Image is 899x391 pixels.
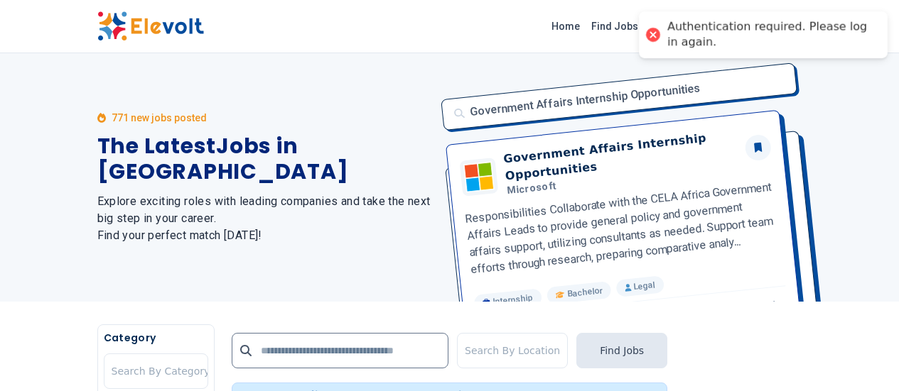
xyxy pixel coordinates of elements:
a: Find Jobs [586,15,644,38]
a: Home [546,15,586,38]
h2: Explore exciting roles with leading companies and take the next big step in your career. Find you... [97,193,433,244]
h1: The Latest Jobs in [GEOGRAPHIC_DATA] [97,133,433,185]
h5: Category [104,331,208,345]
p: 771 new jobs posted [112,111,207,125]
button: Find Jobs [576,333,667,368]
img: Elevolt [97,11,204,41]
div: Authentication required. Please log in again. [667,20,873,50]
